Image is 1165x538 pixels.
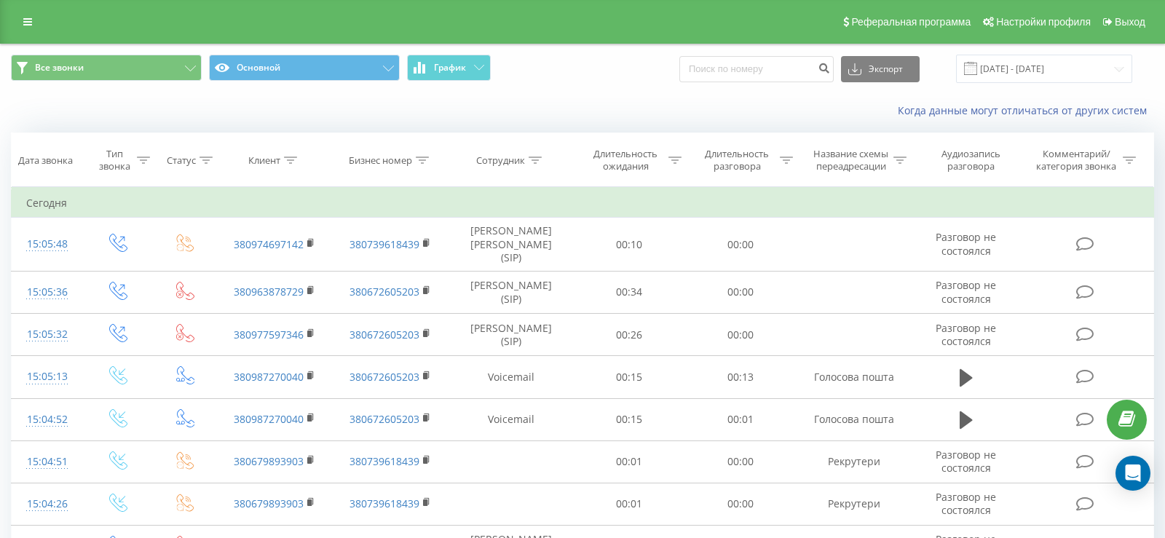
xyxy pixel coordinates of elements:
[12,189,1154,218] td: Сегодня
[685,440,797,483] td: 00:00
[573,398,684,440] td: 00:15
[797,440,912,483] td: Рекрутери
[234,412,304,426] a: 380987270040
[209,55,400,81] button: Основной
[234,285,304,298] a: 380963878729
[434,63,466,73] span: График
[1115,16,1145,28] span: Выход
[407,55,491,81] button: График
[685,483,797,525] td: 00:00
[573,218,684,272] td: 00:10
[18,154,73,167] div: Дата звонка
[349,285,419,298] a: 380672605203
[234,237,304,251] a: 380974697142
[573,356,684,398] td: 00:15
[449,398,574,440] td: Voicemail
[349,412,419,426] a: 380672605203
[685,398,797,440] td: 00:01
[26,363,68,391] div: 15:05:13
[996,16,1091,28] span: Настройки профиля
[26,278,68,306] div: 15:05:36
[449,218,574,272] td: [PERSON_NAME] [PERSON_NAME] (SIP)
[234,370,304,384] a: 380987270040
[349,454,419,468] a: 380739618439
[349,328,419,341] a: 380672605203
[936,448,996,475] span: Разговор не состоялся
[26,230,68,258] div: 15:05:48
[685,218,797,272] td: 00:00
[95,148,133,173] div: Тип звонка
[936,230,996,257] span: Разговор не состоялся
[449,356,574,398] td: Voicemail
[797,483,912,525] td: Рекрутери
[685,271,797,313] td: 00:00
[349,497,419,510] a: 380739618439
[573,440,684,483] td: 00:01
[573,314,684,356] td: 00:26
[234,328,304,341] a: 380977597346
[476,154,525,167] div: Сотрудник
[234,454,304,468] a: 380679893903
[936,490,996,517] span: Разговор не состоялся
[1034,148,1119,173] div: Комментарий/категория звонка
[349,370,419,384] a: 380672605203
[679,56,834,82] input: Поиск по номеру
[685,314,797,356] td: 00:00
[936,278,996,305] span: Разговор не состоялся
[841,56,920,82] button: Экспорт
[248,154,280,167] div: Клиент
[234,497,304,510] a: 380679893903
[936,321,996,348] span: Разговор не состоялся
[167,154,196,167] div: Статус
[587,148,665,173] div: Длительность ожидания
[898,103,1154,117] a: Когда данные могут отличаться от других систем
[349,237,419,251] a: 380739618439
[349,154,412,167] div: Бизнес номер
[1115,456,1150,491] div: Open Intercom Messenger
[685,356,797,398] td: 00:13
[26,320,68,349] div: 15:05:32
[925,148,1016,173] div: Аудиозапись разговора
[851,16,971,28] span: Реферальная программа
[812,148,890,173] div: Название схемы переадресации
[26,448,68,476] div: 15:04:51
[698,148,776,173] div: Длительность разговора
[449,314,574,356] td: [PERSON_NAME] (SIP)
[26,490,68,518] div: 15:04:26
[35,62,84,74] span: Все звонки
[797,398,912,440] td: Голосова пошта
[573,271,684,313] td: 00:34
[797,356,912,398] td: Голосова пошта
[573,483,684,525] td: 00:01
[26,406,68,434] div: 15:04:52
[449,271,574,313] td: [PERSON_NAME] (SIP)
[11,55,202,81] button: Все звонки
